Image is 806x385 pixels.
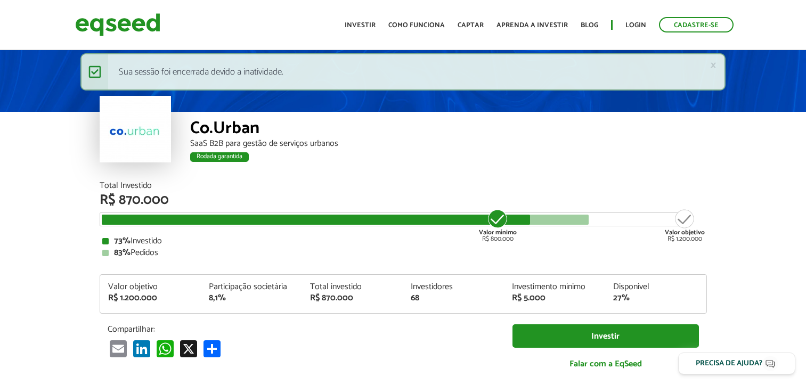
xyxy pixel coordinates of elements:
a: Falar com a EqSeed [512,353,699,375]
div: R$ 1.200.000 [108,294,193,302]
a: × [710,60,717,71]
a: X [178,340,199,357]
strong: Valor mínimo [479,227,517,237]
strong: 83% [114,245,131,260]
div: 68 [411,294,496,302]
div: Investimento mínimo [512,283,597,291]
a: Aprenda a investir [496,22,568,29]
div: Rodada garantida [190,152,249,162]
div: R$ 870.000 [100,193,707,207]
a: WhatsApp [154,340,176,357]
div: R$ 870.000 [310,294,395,302]
div: R$ 1.200.000 [665,208,705,242]
div: R$ 800.000 [478,208,518,242]
a: Como funciona [388,22,445,29]
img: EqSeed [75,11,160,39]
div: Total Investido [100,182,707,190]
div: Pedidos [102,249,704,257]
div: Co.Urban [190,120,707,140]
div: 27% [613,294,698,302]
div: Investido [102,237,704,245]
div: Participação societária [209,283,294,291]
a: Blog [581,22,598,29]
strong: 73% [114,234,131,248]
a: Investir [512,324,699,348]
a: Cadastre-se [659,17,734,32]
div: Total investido [310,283,395,291]
a: Login [625,22,646,29]
div: SaaS B2B para gestão de serviços urbanos [190,140,707,148]
a: Compartilhar [201,340,223,357]
div: Valor objetivo [108,283,193,291]
a: LinkedIn [131,340,152,357]
a: Investir [345,22,376,29]
a: Captar [458,22,484,29]
div: 8,1% [209,294,294,302]
p: Compartilhar: [108,324,496,334]
div: Sua sessão foi encerrada devido a inatividade. [80,53,725,91]
a: Email [108,340,129,357]
div: R$ 5.000 [512,294,597,302]
div: Investidores [411,283,496,291]
div: Disponível [613,283,698,291]
strong: Valor objetivo [665,227,705,237]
